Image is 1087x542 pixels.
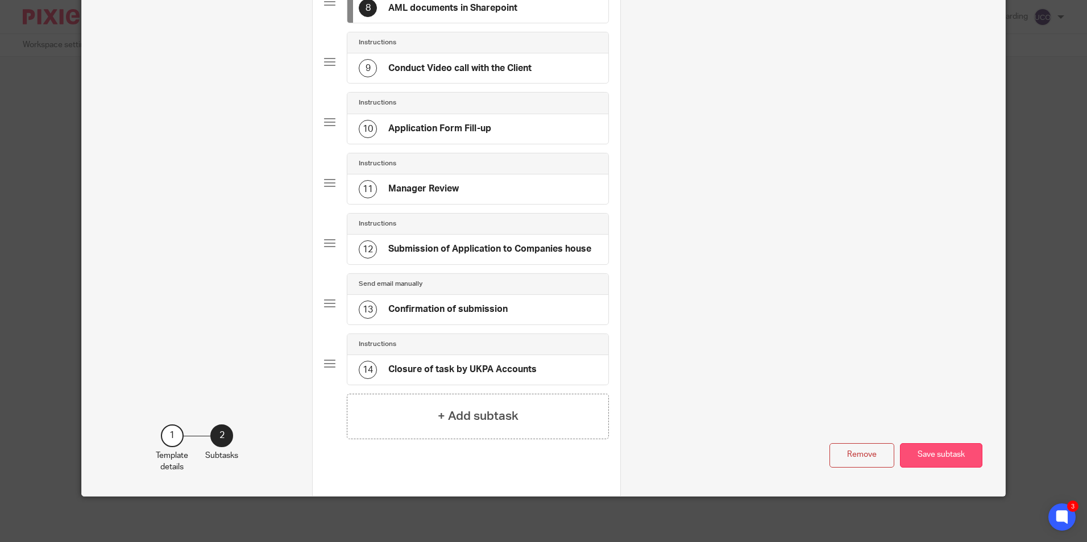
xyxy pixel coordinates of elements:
button: Save subtask [900,443,982,468]
h4: Instructions [359,38,396,47]
h4: Instructions [359,98,396,107]
h4: Manager Review [388,183,459,195]
div: 14 [359,361,377,379]
h4: Instructions [359,219,396,228]
h4: Submission of Application to Companies house [388,243,591,255]
h4: Send email manually [359,280,422,289]
h4: Confirmation of submission [388,303,508,315]
div: 1 [161,424,184,447]
div: 2 [210,424,233,447]
p: Subtasks [205,450,238,461]
h4: Instructions [359,159,396,168]
div: 13 [359,301,377,319]
div: 3 [1067,501,1078,512]
div: 9 [359,59,377,77]
button: Remove [829,443,894,468]
div: 11 [359,180,377,198]
h4: Conduct Video call with the Client [388,62,532,74]
h4: + Add subtask [438,407,518,425]
div: 10 [359,120,377,138]
div: 12 [359,240,377,259]
h4: Closure of task by UKPA Accounts [388,364,537,376]
h4: Instructions [359,340,396,349]
h4: Application Form Fill-up [388,123,491,135]
h4: AML documents in Sharepoint [388,2,517,14]
p: Template details [156,450,188,473]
